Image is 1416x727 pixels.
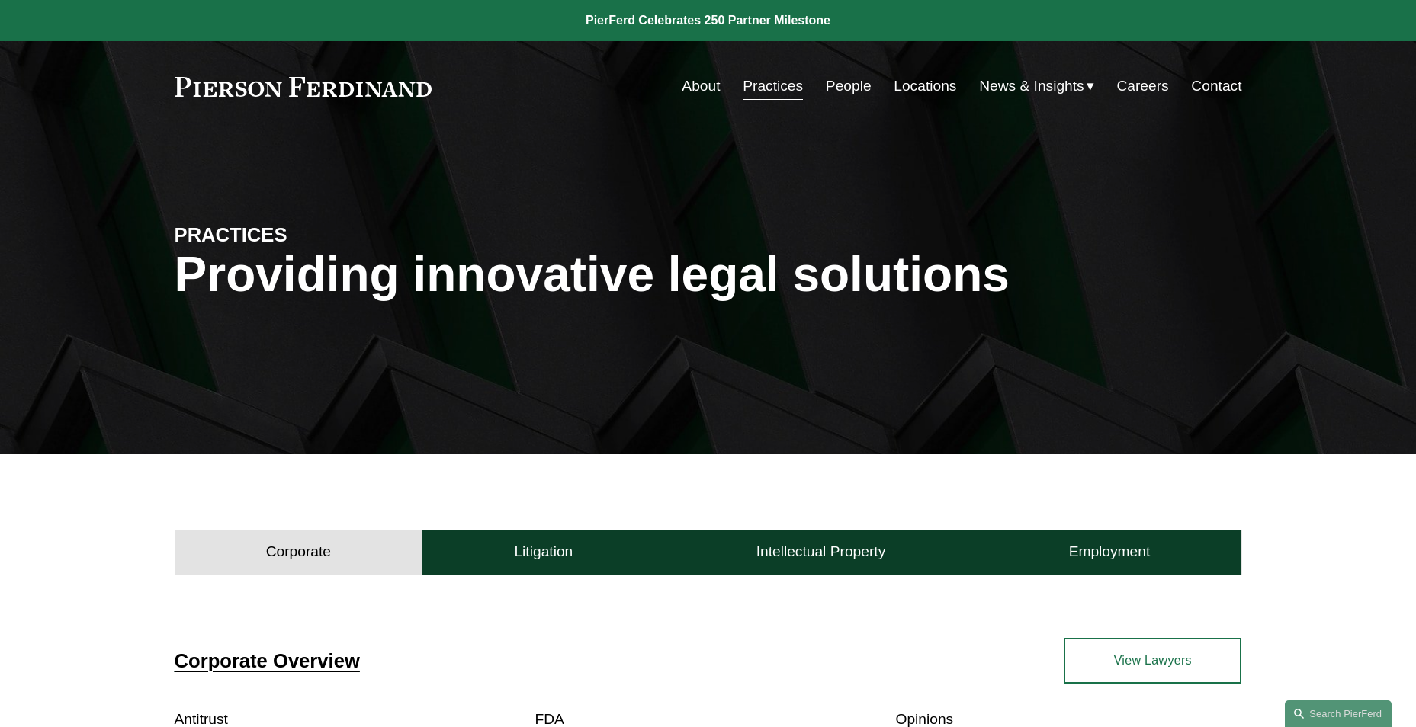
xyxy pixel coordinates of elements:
[826,72,872,101] a: People
[175,223,441,247] h4: PRACTICES
[535,711,564,727] a: FDA
[682,72,720,101] a: About
[979,73,1084,100] span: News & Insights
[743,72,803,101] a: Practices
[1069,543,1151,561] h4: Employment
[979,72,1094,101] a: folder dropdown
[895,711,953,727] a: Opinions
[1064,638,1241,684] a: View Lawyers
[1191,72,1241,101] a: Contact
[1285,700,1392,727] a: Search this site
[514,543,573,561] h4: Litigation
[1116,72,1168,101] a: Careers
[175,711,228,727] a: Antitrust
[266,543,331,561] h4: Corporate
[175,650,360,671] a: Corporate Overview
[175,247,1242,303] h1: Providing innovative legal solutions
[894,72,956,101] a: Locations
[756,543,886,561] h4: Intellectual Property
